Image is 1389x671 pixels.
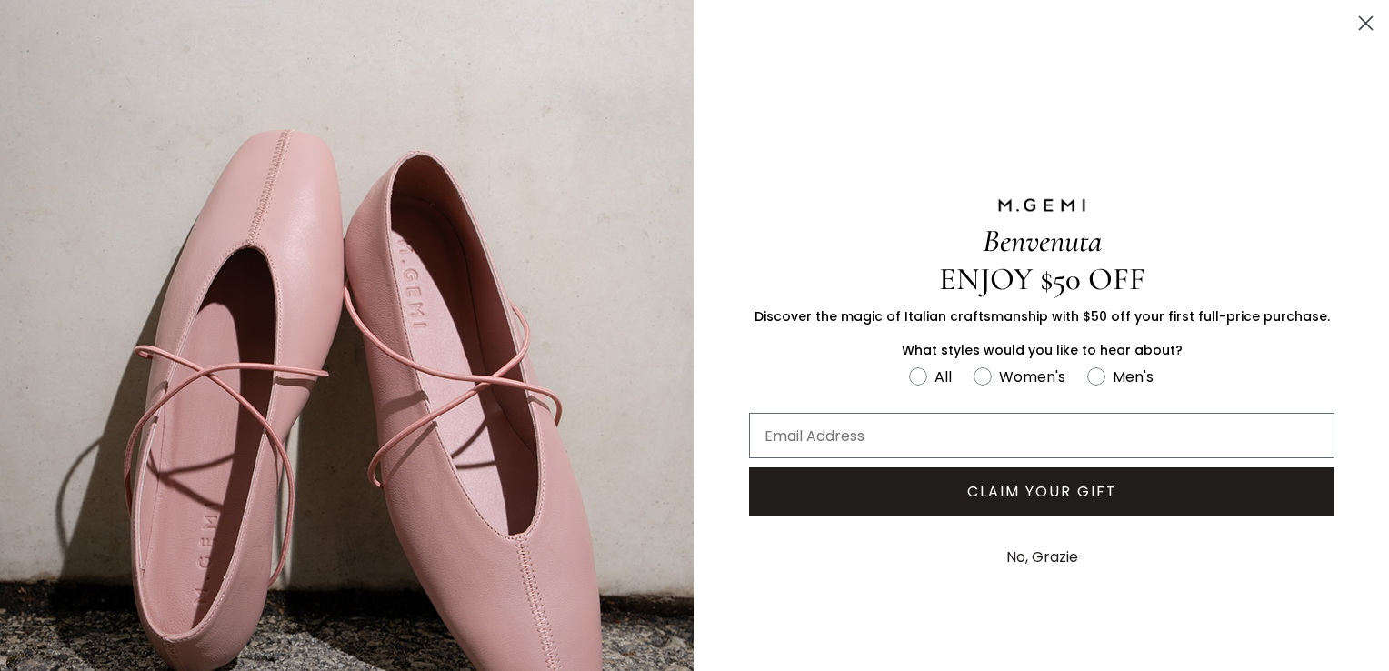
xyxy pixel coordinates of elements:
button: CLAIM YOUR GIFT [749,467,1334,516]
img: M.GEMI [996,197,1087,214]
input: Email Address [749,413,1334,458]
span: Discover the magic of Italian craftsmanship with $50 off your first full-price purchase. [754,307,1330,325]
button: Close dialog [1350,7,1382,39]
button: No, Grazie [997,535,1087,580]
span: ENJOY $50 OFF [939,260,1145,298]
div: Women's [999,366,1065,388]
div: All [934,366,952,388]
div: Men's [1113,366,1154,388]
span: Benvenuta [983,222,1102,260]
span: What styles would you like to hear about? [902,341,1183,359]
